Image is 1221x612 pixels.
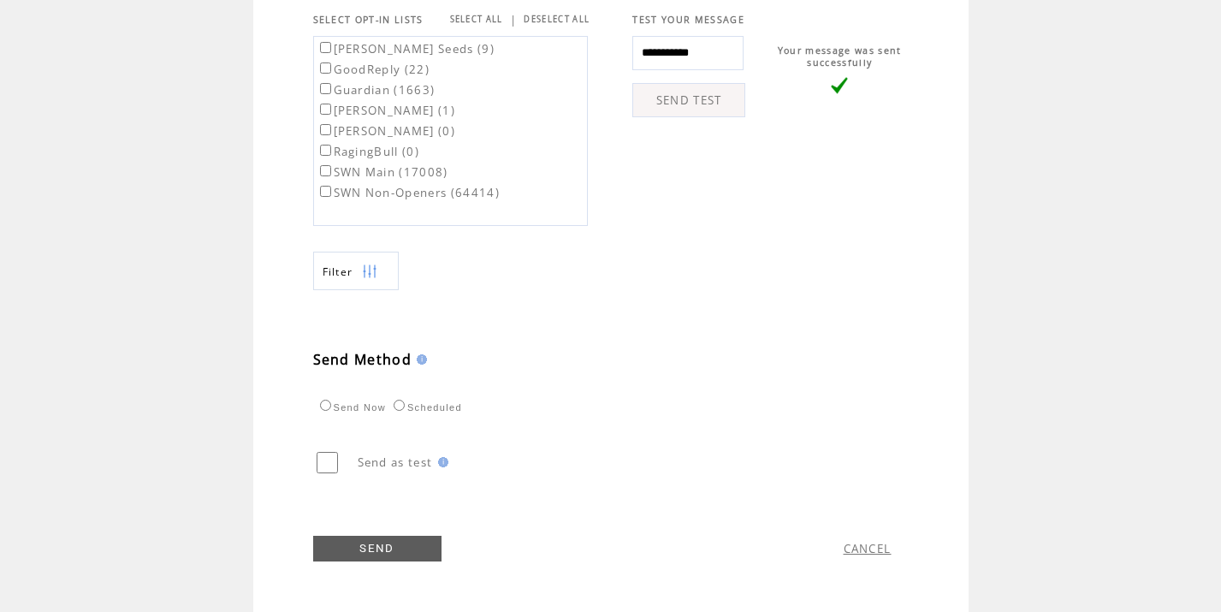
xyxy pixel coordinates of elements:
input: SWN Main (17008) [320,165,331,176]
input: Guardian (1663) [320,83,331,94]
span: Show filters [323,264,353,279]
a: Filter [313,252,399,290]
img: help.gif [433,457,448,467]
input: [PERSON_NAME] Seeds (9) [320,42,331,53]
label: [PERSON_NAME] Seeds (9) [317,41,495,56]
span: Your message was sent successfully [778,45,902,68]
label: [PERSON_NAME] (1) [317,103,456,118]
span: SELECT OPT-IN LISTS [313,14,424,26]
input: [PERSON_NAME] (1) [320,104,331,115]
input: RagingBull (0) [320,145,331,156]
label: Send Now [316,402,386,413]
a: SELECT ALL [450,14,503,25]
input: SWN Non-Openers (64414) [320,186,331,197]
a: SEND TEST [632,83,745,117]
a: DESELECT ALL [524,14,590,25]
img: filters.png [362,253,377,291]
label: RagingBull (0) [317,144,420,159]
a: SEND [313,536,442,561]
label: Guardian (1663) [317,82,436,98]
span: TEST YOUR MESSAGE [632,14,744,26]
input: GoodReply (22) [320,62,331,74]
img: help.gif [412,354,427,365]
span: | [510,12,517,27]
label: SWN Non-Openers (64414) [317,185,501,200]
label: [PERSON_NAME] (0) [317,123,456,139]
label: Scheduled [389,402,462,413]
span: Send Method [313,350,412,369]
input: Send Now [320,400,331,411]
label: GoodReply (22) [317,62,430,77]
input: [PERSON_NAME] (0) [320,124,331,135]
label: SWN Main (17008) [317,164,448,180]
span: Send as test [358,455,433,470]
input: Scheduled [394,400,405,411]
img: vLarge.png [831,77,848,94]
a: CANCEL [844,541,892,556]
